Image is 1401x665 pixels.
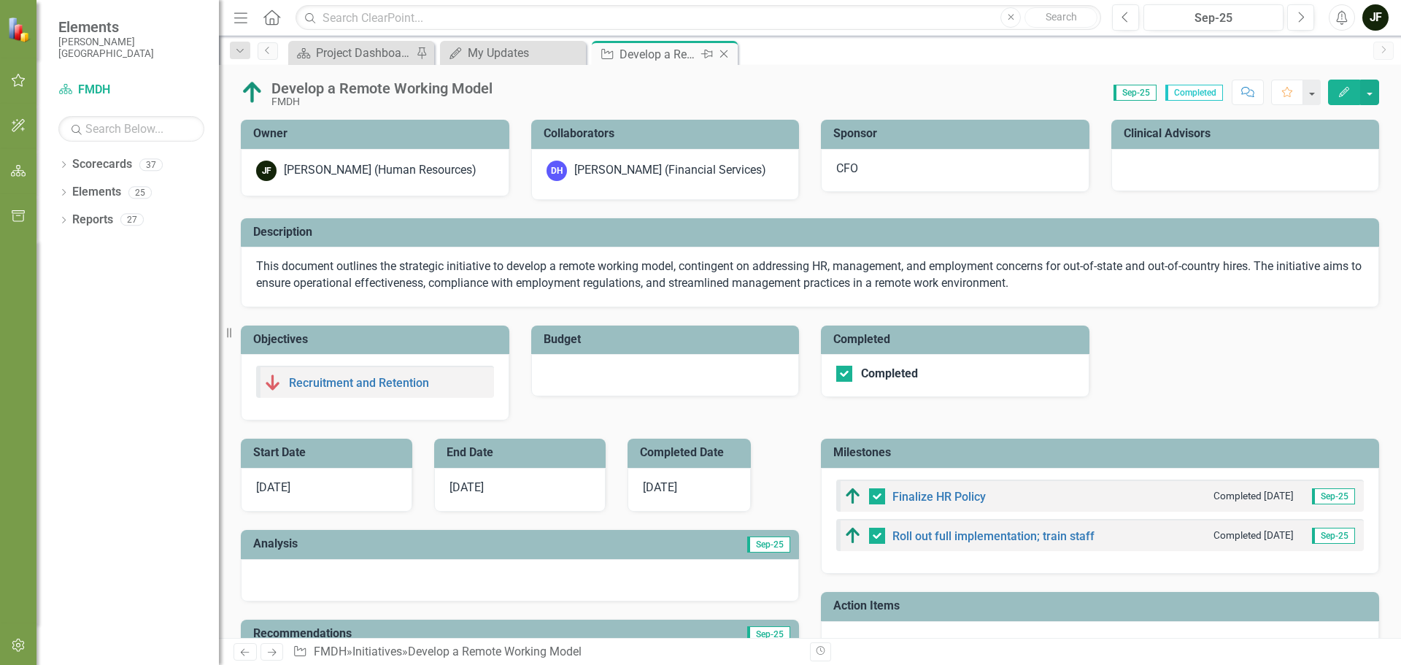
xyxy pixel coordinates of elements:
[640,446,744,459] h3: Completed Date
[1149,9,1278,27] div: Sep-25
[892,490,986,504] a: Finalize HR Policy
[544,333,792,346] h3: Budget
[292,44,412,62] a: Project Dashboard
[447,446,598,459] h3: End Date
[256,161,277,181] div: JF
[468,44,582,62] div: My Updates
[253,537,522,550] h3: Analysis
[293,644,799,661] div: » »
[296,5,1101,31] input: Search ClearPoint...
[1213,489,1294,503] small: Completed [DATE]
[253,627,624,640] h3: Recommendations
[444,44,582,62] a: My Updates
[241,81,264,104] img: Above Target
[1124,127,1373,140] h3: Clinical Advisors
[1024,7,1097,28] button: Search
[1046,11,1077,23] span: Search
[1143,4,1284,31] button: Sep-25
[844,527,862,545] img: Above Target
[253,446,405,459] h3: Start Date
[1362,4,1389,31] button: JF
[7,16,33,42] img: ClearPoint Strategy
[833,127,1082,140] h3: Sponsor
[58,36,204,60] small: [PERSON_NAME][GEOGRAPHIC_DATA]
[139,158,163,171] div: 37
[120,214,144,226] div: 27
[58,116,204,142] input: Search Below...
[836,161,858,175] span: CFO
[128,186,152,199] div: 25
[271,96,493,107] div: FMDH
[1114,85,1157,101] span: Sep-25
[643,480,677,494] span: [DATE]
[256,480,290,494] span: [DATE]
[833,333,1082,346] h3: Completed
[1213,528,1294,542] small: Completed [DATE]
[316,44,412,62] div: Project Dashboard
[844,488,862,505] img: Above Target
[253,333,502,346] h3: Objectives
[547,161,567,181] div: DH
[1312,528,1355,544] span: Sep-25
[1165,85,1223,101] span: Completed
[253,226,1372,239] h3: Description
[408,645,582,658] div: Develop a Remote Working Model
[271,80,493,96] div: Develop a Remote Working Model
[253,127,502,140] h3: Owner
[264,374,282,391] img: Below Plan
[284,162,476,179] div: [PERSON_NAME] (Human Resources)
[747,537,790,553] span: Sep-25
[72,156,132,173] a: Scorecards
[544,127,792,140] h3: Collaborators
[352,645,402,658] a: Initiatives
[314,645,347,658] a: FMDH
[833,446,1372,459] h3: Milestones
[289,376,429,390] a: Recruitment and Retention
[256,258,1364,292] p: This document outlines the strategic initiative to develop a remote working model, contingent on ...
[58,82,204,99] a: FMDH
[1312,488,1355,504] span: Sep-25
[574,162,766,179] div: [PERSON_NAME] (Financial Services)
[72,184,121,201] a: Elements
[833,599,1372,612] h3: Action Items
[72,212,113,228] a: Reports
[620,45,698,64] div: Develop a Remote Working Model
[892,529,1095,543] a: Roll out full implementation; train staff
[449,480,484,494] span: [DATE]
[747,626,790,642] span: Sep-25
[58,18,204,36] span: Elements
